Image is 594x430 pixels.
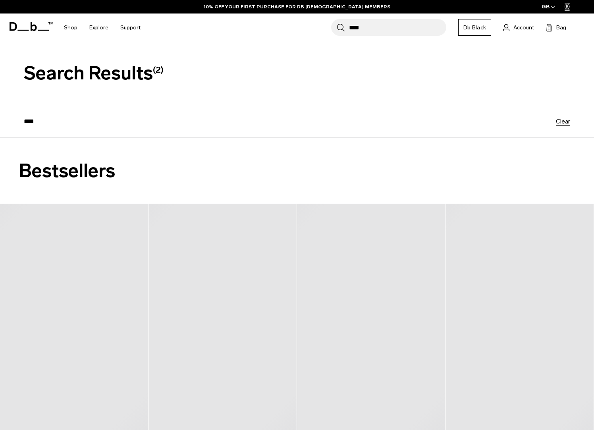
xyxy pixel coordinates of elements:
[513,23,534,32] span: Account
[58,13,147,42] nav: Main Navigation
[546,23,566,32] button: Bag
[503,23,534,32] a: Account
[556,23,566,32] span: Bag
[24,62,164,84] span: Search Results
[19,157,575,185] h2: Bestsellers
[64,13,77,42] a: Shop
[458,19,491,36] a: Db Black
[120,13,141,42] a: Support
[153,65,164,75] span: (2)
[204,3,390,10] a: 10% OFF YOUR FIRST PURCHASE FOR DB [DEMOGRAPHIC_DATA] MEMBERS
[89,13,108,42] a: Explore
[556,118,570,124] button: Clear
